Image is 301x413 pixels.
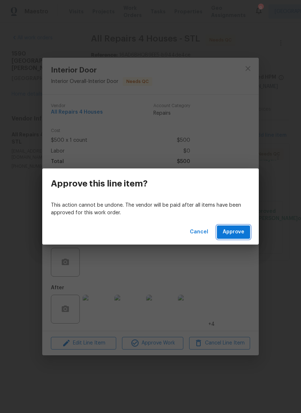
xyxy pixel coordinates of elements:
[51,179,148,189] h3: Approve this line item?
[190,228,208,237] span: Cancel
[51,202,250,217] p: This action cannot be undone. The vendor will be paid after all items have been approved for this...
[223,228,244,237] span: Approve
[187,225,211,239] button: Cancel
[217,225,250,239] button: Approve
